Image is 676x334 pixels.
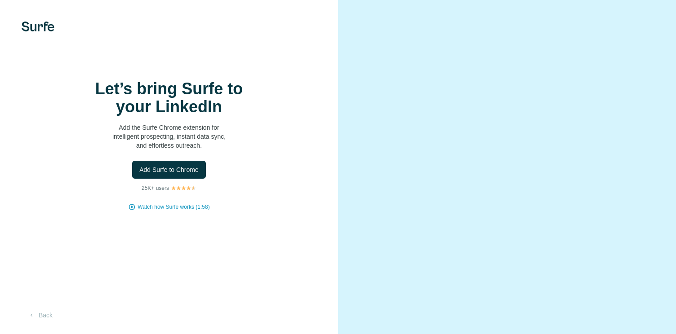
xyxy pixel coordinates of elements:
button: Watch how Surfe works (1:58) [138,203,209,211]
span: Add Surfe to Chrome [139,165,199,174]
button: Add Surfe to Chrome [132,161,206,179]
p: 25K+ users [142,184,169,192]
button: Back [22,307,59,323]
p: Add the Surfe Chrome extension for intelligent prospecting, instant data sync, and effortless out... [79,123,259,150]
img: Rating Stars [171,185,196,191]
img: Surfe's logo [22,22,54,31]
h1: Let’s bring Surfe to your LinkedIn [79,80,259,116]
